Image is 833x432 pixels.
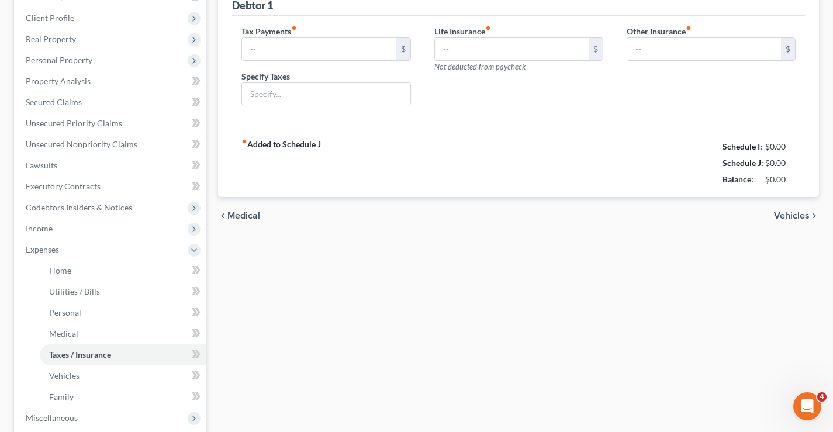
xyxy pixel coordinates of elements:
[434,62,526,71] span: Not deducted from paycheck
[49,286,100,296] span: Utilities / Bills
[723,141,762,151] strong: Schedule I:
[765,174,796,185] div: $0.00
[49,371,80,381] span: Vehicles
[26,97,82,107] span: Secured Claims
[40,302,206,323] a: Personal
[723,158,763,168] strong: Schedule J:
[781,38,795,60] div: $
[26,55,92,65] span: Personal Property
[723,174,753,184] strong: Balance:
[40,260,206,281] a: Home
[40,365,206,386] a: Vehicles
[49,307,81,317] span: Personal
[49,392,74,402] span: Family
[49,329,78,338] span: Medical
[26,202,132,212] span: Codebtors Insiders & Notices
[686,25,692,31] i: fiber_manual_record
[627,38,781,60] input: --
[227,211,260,220] span: Medical
[26,139,137,149] span: Unsecured Nonpriority Claims
[49,265,71,275] span: Home
[241,139,321,188] strong: Added to Schedule J
[627,25,692,37] label: Other Insurance
[435,38,589,60] input: --
[485,25,491,31] i: fiber_manual_record
[793,392,821,420] iframe: Intercom live chat
[291,25,297,31] i: fiber_manual_record
[26,244,59,254] span: Expenses
[16,155,206,176] a: Lawsuits
[241,70,290,82] label: Specify Taxes
[218,211,227,220] i: chevron_left
[774,211,810,220] span: Vehicles
[26,181,101,191] span: Executory Contracts
[26,413,78,423] span: Miscellaneous
[589,38,603,60] div: $
[16,134,206,155] a: Unsecured Nonpriority Claims
[40,344,206,365] a: Taxes / Insurance
[16,71,206,92] a: Property Analysis
[765,157,796,169] div: $0.00
[26,223,53,233] span: Income
[765,141,796,153] div: $0.00
[396,38,410,60] div: $
[26,118,122,128] span: Unsecured Priority Claims
[26,13,74,23] span: Client Profile
[40,281,206,302] a: Utilities / Bills
[40,386,206,407] a: Family
[16,113,206,134] a: Unsecured Priority Claims
[241,139,247,144] i: fiber_manual_record
[434,25,491,37] label: Life Insurance
[241,25,297,37] label: Tax Payments
[16,92,206,113] a: Secured Claims
[242,38,396,60] input: --
[817,392,827,402] span: 4
[218,211,260,220] button: chevron_left Medical
[49,350,111,360] span: Taxes / Insurance
[26,160,57,170] span: Lawsuits
[26,34,76,44] span: Real Property
[40,323,206,344] a: Medical
[810,211,819,220] i: chevron_right
[774,211,819,220] button: Vehicles chevron_right
[16,176,206,197] a: Executory Contracts
[242,83,410,105] input: Specify...
[26,76,91,86] span: Property Analysis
